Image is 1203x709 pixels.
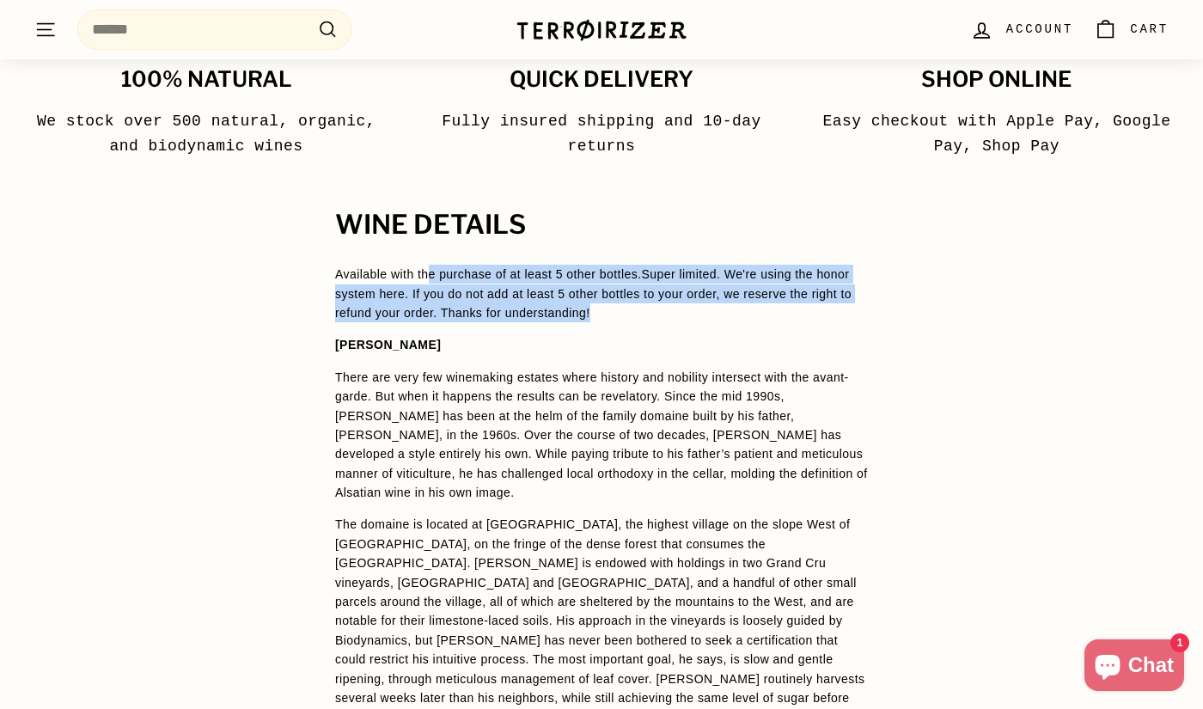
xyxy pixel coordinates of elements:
p: We stock over 500 natural, organic, and biodynamic wines [27,109,385,159]
strong: [PERSON_NAME] [335,338,441,351]
inbox-online-store-chat: Shopify online store chat [1079,639,1189,695]
span: Cart [1130,20,1169,39]
p: Available with the purchase of at least 5 other bottles. Super limited. We're using the honor sys... [335,265,868,322]
h2: WINE DETAILS [335,211,868,240]
p: Fully insured shipping and 10-day returns [423,109,780,159]
h3: 100% Natural [27,68,385,92]
h3: Quick delivery [423,68,780,92]
h3: Shop Online [818,68,1176,92]
p: There are very few winemaking estates where history and nobility intersect with the avant-garde. ... [335,368,868,503]
a: Account [960,4,1084,55]
span: Account [1006,20,1073,39]
p: Easy checkout with Apple Pay, Google Pay, Shop Pay [818,109,1176,159]
a: Cart [1084,4,1179,55]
